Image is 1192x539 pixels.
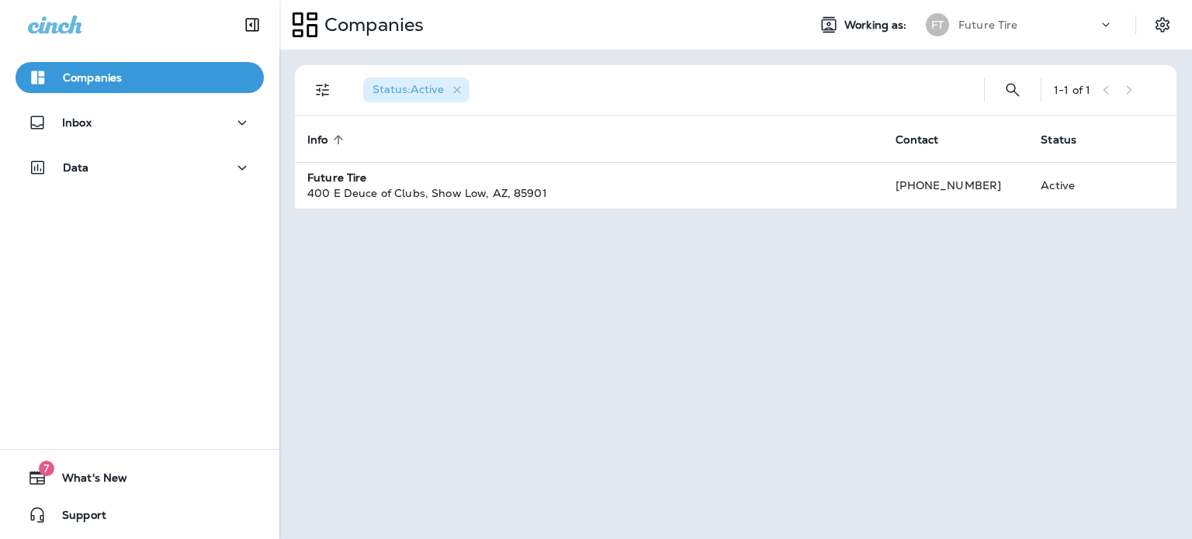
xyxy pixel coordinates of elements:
[1054,84,1090,96] div: 1 - 1 of 1
[1028,162,1117,209] td: Active
[1041,133,1076,147] span: Status
[307,133,328,147] span: Info
[63,161,89,174] p: Data
[16,107,264,138] button: Inbox
[47,472,127,490] span: What's New
[307,171,367,185] strong: Future Tire
[1041,133,1097,147] span: Status
[62,116,92,129] p: Inbox
[883,162,1028,209] td: [PHONE_NUMBER]
[307,185,871,201] div: 400 E Deuce of Clubs , Show Low , AZ , 85901
[16,462,264,493] button: 7What's New
[307,133,348,147] span: Info
[230,9,274,40] button: Collapse Sidebar
[896,133,938,147] span: Contact
[997,74,1028,105] button: Search Companies
[363,78,470,102] div: Status:Active
[16,152,264,183] button: Data
[16,62,264,93] button: Companies
[47,509,106,527] span: Support
[1149,11,1176,39] button: Settings
[958,19,1018,31] p: Future Tire
[318,13,424,36] p: Companies
[63,71,122,84] p: Companies
[307,74,338,105] button: Filters
[896,133,958,147] span: Contact
[16,499,264,530] button: Support
[844,19,910,32] span: Working as:
[926,13,949,36] div: FT
[39,461,54,476] span: 7
[372,82,444,96] span: Status : Active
